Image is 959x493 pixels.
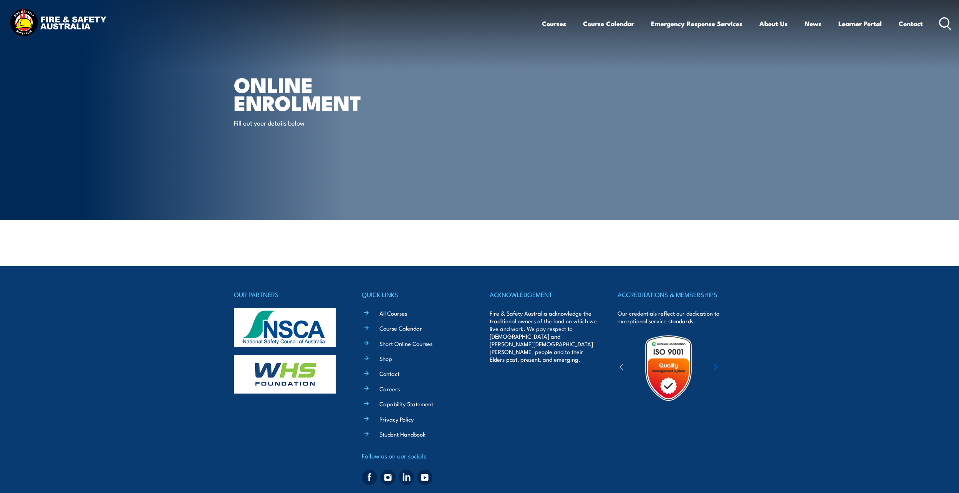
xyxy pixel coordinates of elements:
a: Student Handbook [379,430,426,438]
h4: ACCREDITATIONS & MEMBERSHIPS [618,289,725,300]
a: Short Online Courses [379,339,432,347]
a: Contact [899,13,923,34]
a: Shop [379,354,392,362]
a: News [805,13,822,34]
img: ewpa-logo [702,355,769,381]
p: Our credentials reflect our dedication to exceptional service standards. [618,309,725,325]
img: whs-logo-footer [234,355,336,394]
a: Careers [379,385,400,393]
a: All Courses [379,309,407,317]
h4: ACKNOWLEDGEMENT [490,289,597,300]
h4: OUR PARTNERS [234,289,341,300]
h4: Follow us on our socials [362,450,469,461]
a: Courses [542,13,566,34]
a: Capability Statement [379,400,433,408]
a: Emergency Response Services [651,13,742,34]
a: About Us [759,13,788,34]
img: nsca-logo-footer [234,308,336,347]
img: Untitled design (19) [635,334,702,402]
p: Fill out your details below [234,118,374,127]
h1: Online Enrolment [234,75,424,111]
a: Privacy Policy [379,415,414,423]
a: Course Calendar [379,324,422,332]
a: Course Calendar [583,13,634,34]
p: Fire & Safety Australia acknowledge the traditional owners of the land on which we live and work.... [490,309,597,363]
a: Learner Portal [838,13,882,34]
a: Contact [379,369,399,377]
h4: QUICK LINKS [362,289,469,300]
